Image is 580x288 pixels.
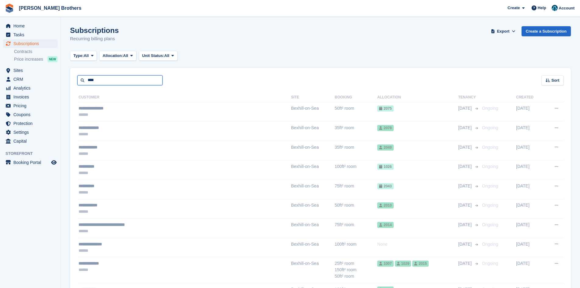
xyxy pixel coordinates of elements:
[3,66,58,75] a: menu
[13,101,50,110] span: Pricing
[13,84,50,92] span: Analytics
[13,128,50,137] span: Settings
[13,119,50,128] span: Protection
[3,39,58,48] a: menu
[13,110,50,119] span: Coupons
[3,84,58,92] a: menu
[13,22,50,30] span: Home
[3,93,58,101] a: menu
[14,49,58,55] a: Contracts
[552,5,558,11] img: Helen Eldridge
[13,158,50,167] span: Booking Portal
[490,26,517,36] button: Export
[70,26,119,34] h1: Subscriptions
[559,5,575,11] span: Account
[5,151,61,157] span: Storefront
[3,158,58,167] a: menu
[5,4,14,13] img: stora-icon-8386f47178a22dfd0bd8f6a31ec36ba5ce8667c1dd55bd0f319d3a0aa187defe.svg
[3,101,58,110] a: menu
[13,75,50,84] span: CRM
[13,137,50,145] span: Capital
[3,30,58,39] a: menu
[3,128,58,137] a: menu
[13,93,50,101] span: Invoices
[508,5,520,11] span: Create
[50,159,58,166] a: Preview store
[3,119,58,128] a: menu
[47,56,58,62] div: NEW
[14,56,58,62] a: Price increases NEW
[13,39,50,48] span: Subscriptions
[13,66,50,75] span: Sites
[70,35,119,42] p: Recurring billing plans
[538,5,546,11] span: Help
[522,26,571,36] a: Create a Subscription
[3,22,58,30] a: menu
[3,75,58,84] a: menu
[3,137,58,145] a: menu
[13,30,50,39] span: Tasks
[3,110,58,119] a: menu
[14,56,43,62] span: Price increases
[497,28,509,34] span: Export
[16,3,84,13] a: [PERSON_NAME] Brothers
